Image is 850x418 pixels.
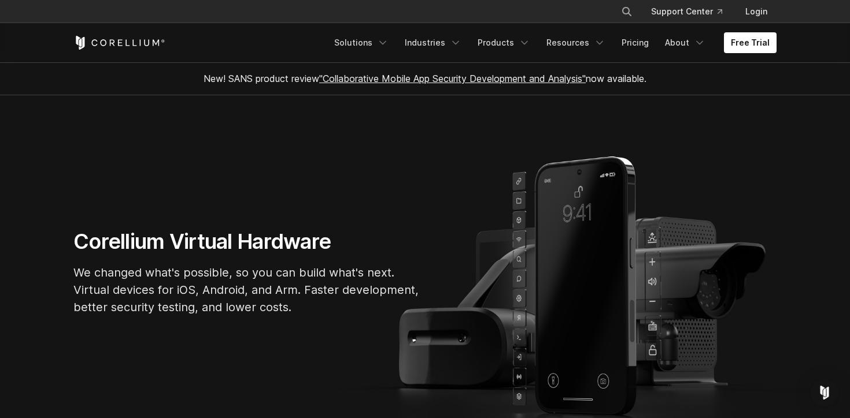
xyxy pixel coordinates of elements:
[607,1,777,22] div: Navigation Menu
[73,229,420,255] h1: Corellium Virtual Hardware
[204,73,646,84] span: New! SANS product review now available.
[539,32,612,53] a: Resources
[73,36,165,50] a: Corellium Home
[811,379,838,406] div: Open Intercom Messenger
[327,32,396,53] a: Solutions
[73,264,420,316] p: We changed what's possible, so you can build what's next. Virtual devices for iOS, Android, and A...
[327,32,777,53] div: Navigation Menu
[471,32,537,53] a: Products
[724,32,777,53] a: Free Trial
[319,73,586,84] a: "Collaborative Mobile App Security Development and Analysis"
[658,32,712,53] a: About
[736,1,777,22] a: Login
[642,1,731,22] a: Support Center
[398,32,468,53] a: Industries
[616,1,637,22] button: Search
[615,32,656,53] a: Pricing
